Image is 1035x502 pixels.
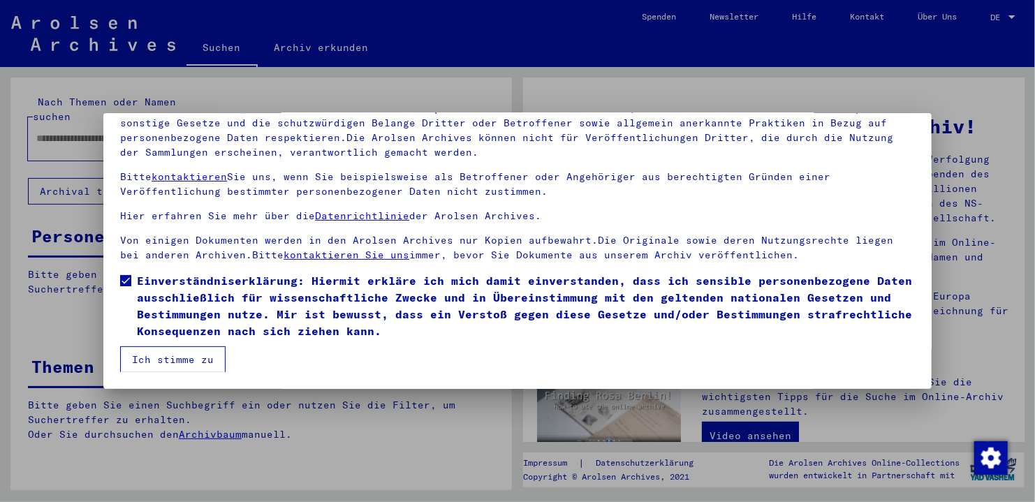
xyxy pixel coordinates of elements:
[120,209,915,223] p: Hier erfahren Sie mehr über die der Arolsen Archives.
[974,441,1007,474] div: Zustimmung ändern
[137,272,915,339] span: Einverständniserklärung: Hiermit erkläre ich mich damit einverstanden, dass ich sensible personen...
[315,209,409,222] a: Datenrichtlinie
[284,249,409,261] a: kontaktieren Sie uns
[152,170,227,183] a: kontaktieren
[120,346,226,373] button: Ich stimme zu
[974,441,1008,475] img: Zustimmung ändern
[120,170,915,199] p: Bitte Sie uns, wenn Sie beispielsweise als Betroffener oder Angehöriger aus berechtigten Gründen ...
[120,233,915,263] p: Von einigen Dokumenten werden in den Arolsen Archives nur Kopien aufbewahrt.Die Originale sowie d...
[120,87,915,160] p: Bitte beachten Sie, dass dieses Portal über NS - Verfolgte sensible Daten zu identifizierten oder...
